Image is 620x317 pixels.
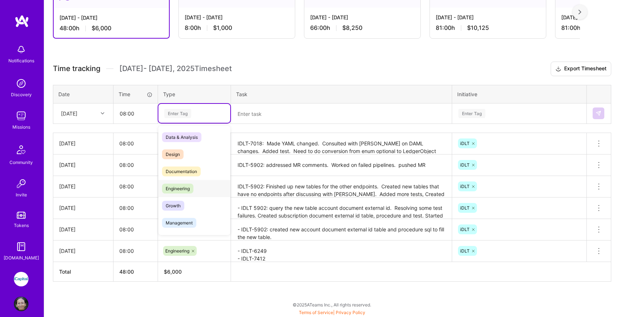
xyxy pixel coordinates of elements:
[596,110,601,116] img: Submit
[162,201,184,211] span: Growth
[14,239,28,254] img: guide book
[53,64,100,73] span: Time tracking
[17,212,26,219] img: tokens
[4,254,39,262] div: [DOMAIN_NAME]
[460,227,470,232] span: iDLT
[113,155,158,175] input: HH:MM
[12,123,30,131] div: Missions
[436,13,540,21] div: [DATE] - [DATE]
[59,183,107,190] div: [DATE]
[61,110,77,117] div: [DATE]
[232,198,451,218] textarea: - IDLT 5902: query the new table account document external id. Resolving some test failures. Crea...
[342,24,362,32] span: $8,250
[14,76,28,91] img: discovery
[59,140,107,147] div: [DATE]
[53,262,113,281] th: Total
[12,272,30,286] a: iCapital: Build and maintain RESTful API
[113,262,158,281] th: 48:00
[101,111,104,115] i: icon Chevron
[113,177,158,196] input: HH:MM
[213,24,232,32] span: $1,000
[14,176,28,191] img: Invite
[15,15,29,28] img: logo
[114,104,157,123] input: HH:MM
[9,158,33,166] div: Community
[113,241,158,261] input: HH:MM
[8,57,34,64] div: Notifications
[113,198,158,218] input: HH:MM
[460,141,470,146] span: iDLT
[310,13,415,21] div: [DATE] - [DATE]
[59,24,163,32] div: 48:00 h
[458,108,485,119] div: Enter Tag
[11,91,32,98] div: Discovery
[14,272,28,286] img: iCapital: Build and maintain RESTful API
[119,64,232,73] span: [DATE] - [DATE] , 2025 Timesheet
[232,177,451,197] textarea: IDLT-5902: Finished up new tables for the other endpoints. Created new tables that have no endpoi...
[467,24,489,32] span: $10,125
[14,42,28,57] img: bell
[119,90,153,98] div: Time
[232,241,451,261] textarea: - IDLT-6249 - IDLT-7412
[59,204,107,212] div: [DATE]
[231,85,452,103] th: Task
[12,297,30,311] a: User Avatar
[185,13,289,21] div: [DATE] - [DATE]
[14,297,28,311] img: User Avatar
[460,184,470,189] span: iDLT
[44,296,620,314] div: © 2025 ATeams Inc., All rights reserved.
[162,218,196,228] span: Management
[158,85,231,103] th: Type
[14,222,29,229] div: Tokens
[162,149,184,159] span: Design
[59,161,107,169] div: [DATE]
[92,24,111,32] span: $6,000
[162,132,201,142] span: Data & Analysis
[232,220,451,240] textarea: - IDLT-5902: created new account document external id table and procedure sql to fill the new table.
[162,167,201,176] span: Documentation
[113,220,158,239] input: HH:MM
[551,62,611,76] button: Export Timesheet
[164,108,191,119] div: Enter Tag
[336,310,365,315] a: Privacy Policy
[113,134,158,153] input: HH:MM
[299,310,333,315] a: Terms of Service
[232,134,451,154] textarea: IDLT-7018: Made YAML changed. Consulted with [PERSON_NAME] on DAML changes. Added test. Need to d...
[460,248,470,254] span: iDLT
[457,90,581,98] div: Initiative
[16,191,27,199] div: Invite
[436,24,540,32] div: 81:00 h
[59,247,107,255] div: [DATE]
[12,141,30,158] img: Community
[14,109,28,123] img: teamwork
[232,155,451,175] textarea: IDLT-5902: addressed MR comments. Worked on failed pipelines. pushed MR
[162,184,193,193] span: Engineering
[164,269,182,275] span: $ 6,000
[165,248,189,254] span: Engineering
[310,24,415,32] div: 66:00 h
[59,226,107,233] div: [DATE]
[59,14,163,21] div: [DATE] - [DATE]
[460,205,470,211] span: iDLT
[555,65,561,73] i: icon Download
[460,162,470,168] span: iDLT
[299,310,365,315] span: |
[578,9,581,15] img: right
[185,24,289,32] div: 8:00 h
[53,85,113,103] th: Date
